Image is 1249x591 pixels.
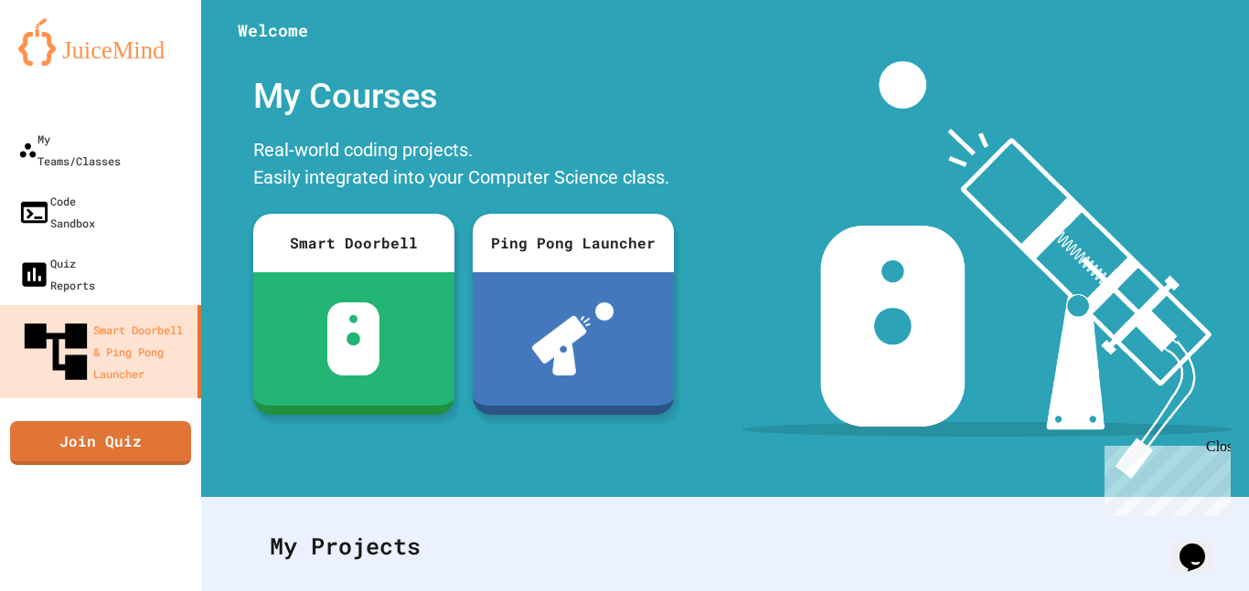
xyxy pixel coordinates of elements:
div: My Teams/Classes [18,128,121,172]
img: logo-orange.svg [18,18,183,66]
img: banner-image-my-projects.png [742,61,1232,479]
div: Smart Doorbell [253,214,454,272]
iframe: chat widget [1172,518,1231,573]
img: sdb-white.svg [327,302,379,375]
div: Quiz Reports [18,252,95,296]
div: Ping Pong Launcher [473,214,674,272]
img: ppl-with-ball.png [532,302,614,375]
div: Chat with us now!Close [7,7,126,116]
div: Real-world coding projects. Easily integrated into your Computer Science class. [244,132,683,200]
div: Smart Doorbell & Ping Pong Launcher [18,314,190,389]
div: My Projects [251,511,1199,582]
iframe: chat widget [1097,438,1231,516]
div: My Courses [244,61,683,132]
a: Join Quiz [10,421,191,465]
div: Code Sandbox [18,190,95,234]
